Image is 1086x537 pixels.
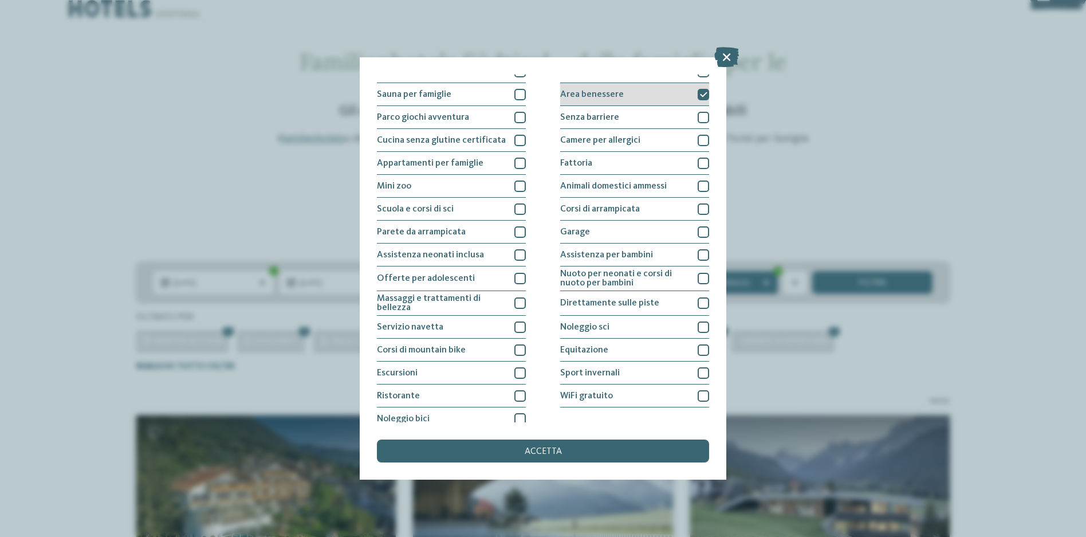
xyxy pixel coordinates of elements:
span: Servizio navetta [377,323,443,332]
span: Animali domestici ammessi [560,182,667,191]
span: Sauna per famiglie [377,90,451,99]
span: Appartamenti per famiglie [377,159,483,168]
span: Parete da arrampicata [377,228,466,237]
span: Corsi di mountain bike [377,346,466,355]
span: Massaggi e trattamenti di bellezza [377,294,506,312]
span: Ristorante [377,391,420,401]
span: Direttamente sulle piste [560,299,659,308]
span: Assistenza neonati inclusa [377,250,484,260]
span: Nuoto per neonati e corsi di nuoto per bambini [560,269,689,288]
span: Equitazione [560,346,608,355]
span: Noleggio bici [377,414,430,424]
span: WiFi gratuito [560,391,613,401]
span: Camere per allergici [560,136,640,145]
span: Parco giochi avventura [377,113,469,122]
span: Mini zoo [377,182,411,191]
span: Cucina senza glutine certificata [377,136,506,145]
span: Scuola e corsi di sci [377,205,454,214]
span: Assistenza per bambini [560,250,653,260]
span: Sport invernali [560,369,620,378]
span: Senza barriere [560,113,619,122]
span: Garage [560,228,590,237]
span: Escursioni [377,369,418,378]
span: Noleggio sci [560,323,609,332]
span: Area benessere [560,90,624,99]
span: accetta [525,447,562,456]
span: Fattoria [560,159,592,168]
span: Corsi di arrampicata [560,205,640,214]
span: Offerte per adolescenti [377,274,475,283]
